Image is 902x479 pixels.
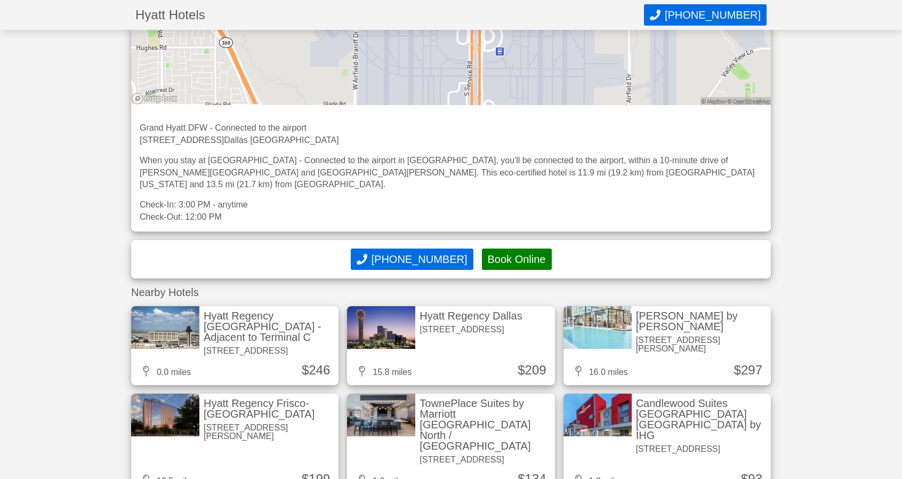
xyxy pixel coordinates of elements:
img: Candlewood Suites DFW Airport North - Irving by IHG [563,394,632,436]
div: 15.8 miles [356,366,412,377]
span: [PHONE_NUMBER] [372,253,468,266]
div: Candlewood Suites [GEOGRAPHIC_DATA] [GEOGRAPHIC_DATA] by IHG [636,398,767,441]
div: When you stay at [GEOGRAPHIC_DATA] - Connected to the airport in [GEOGRAPHIC_DATA], you'll be con... [140,155,762,190]
div: Hyatt Regency Frisco-[GEOGRAPHIC_DATA] [204,398,334,419]
a: Thompson Dallas by Hyatt[PERSON_NAME] by [PERSON_NAME][STREET_ADDRESS][PERSON_NAME]16.0 miles$297 [563,306,771,385]
p: Check-In: 3:00 PM - anytime [140,199,762,211]
div: Hyatt Regency [GEOGRAPHIC_DATA] - Adjacent to Terminal C [204,310,334,342]
img: TownePlace Suites by Marriott Dallas DFW Airport North / Irving [347,394,415,436]
div: [STREET_ADDRESS] [420,325,522,334]
img: Thompson Dallas by Hyatt [563,306,632,349]
div: [STREET_ADDRESS] [204,347,334,355]
a: Hyatt Regency DFW International Airport - Adjacent to Terminal CHyatt Regency [GEOGRAPHIC_DATA] -... [131,306,339,385]
div: [STREET_ADDRESS] [636,445,767,453]
div: [STREET_ADDRESS][PERSON_NAME] [204,424,334,441]
div: $246 [302,364,330,377]
img: Hyatt Regency Frisco-Dallas [131,394,199,436]
button: Call [351,249,473,270]
button: Book Online [482,249,552,270]
h1: Hyatt Hotels [135,9,644,21]
div: Nearby Hotels [131,287,771,298]
button: Call [644,4,767,26]
img: Hyatt Regency DFW International Airport - Adjacent to Terminal C [131,306,199,349]
div: [STREET_ADDRESS][PERSON_NAME] [636,336,767,353]
span: [PHONE_NUMBER] [665,9,761,21]
p: Check-Out: 12:00 PM [140,211,762,223]
div: TownePlace Suites by Marriott [GEOGRAPHIC_DATA] North / [GEOGRAPHIC_DATA] [420,398,550,451]
div: $297 [734,364,762,377]
div: 0.0 miles [140,366,191,377]
div: [PERSON_NAME] by [PERSON_NAME] [636,310,767,332]
div: Hyatt Regency Dallas [420,310,522,321]
a: Hyatt Regency DallasHyatt Regency Dallas[STREET_ADDRESS]15.8 miles$209 [347,306,554,385]
div: $209 [518,364,546,377]
img: Hyatt Regency Dallas [347,306,415,349]
p: [STREET_ADDRESS] [140,134,762,146]
div: 16.0 miles [572,366,628,377]
a: Dallas [GEOGRAPHIC_DATA] [224,135,339,145]
div: [STREET_ADDRESS] [420,456,550,464]
p: Grand Hyatt DFW - Connected to the airport [140,122,762,134]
